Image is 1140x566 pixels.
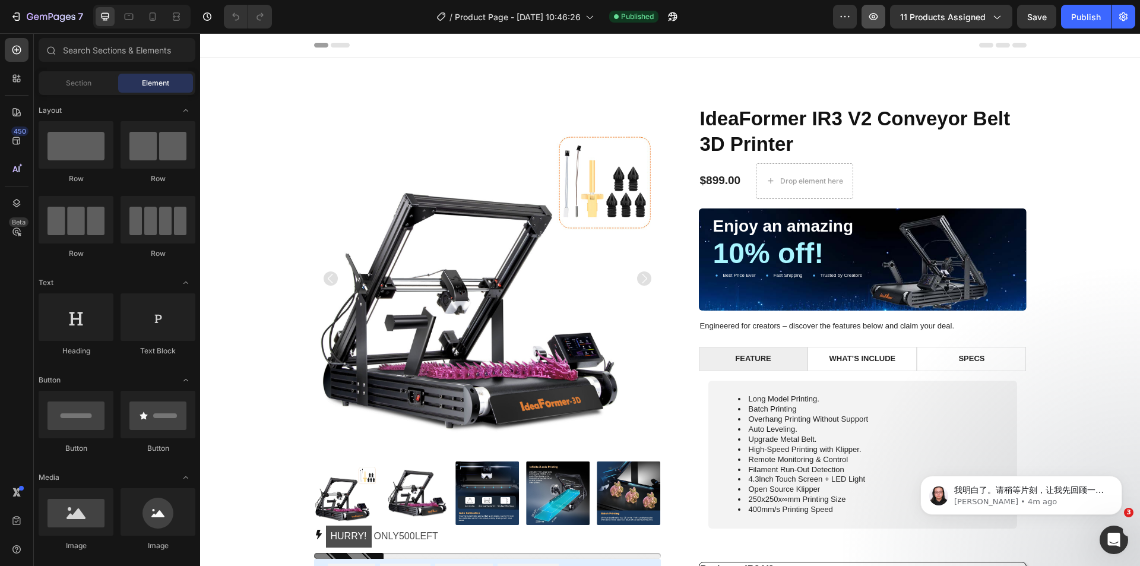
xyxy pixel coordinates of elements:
[538,472,811,482] li: 400mm/s Printing Speed
[449,11,452,23] span: /
[199,498,215,508] span: 500
[538,412,811,422] li: High-Speed Printing with Klipper.
[39,443,113,454] div: Button
[200,33,1140,566] iframe: Design area
[121,540,195,551] div: Image
[39,346,113,356] div: Heading
[538,391,811,401] li: Auto Leveling.
[499,72,826,125] h1: IdeaFormer IR3 V2 Conveyor Belt 3D Printer
[176,273,195,292] span: Toggle open
[39,540,113,551] div: Image
[39,105,62,116] span: Layout
[9,217,28,227] div: Beta
[142,78,169,88] span: Element
[538,371,811,381] li: Batch Printing
[126,492,238,515] p: ONLY LEFT
[455,11,581,23] span: Product Page - [DATE] 10:46:26
[39,375,61,385] span: Button
[499,139,542,156] div: $899.00
[620,239,662,246] p: Trusted by Creators
[176,101,195,120] span: Toggle open
[900,11,986,23] span: 11 products assigned
[580,143,643,153] div: Drop element here
[5,5,88,29] button: 7
[78,10,83,24] p: 7
[39,277,53,288] span: Text
[39,248,113,259] div: Row
[121,443,195,454] div: Button
[1100,526,1128,554] iframe: Intercom live chat
[121,173,195,184] div: Row
[629,321,696,331] p: WHAT’S INCLUDE
[621,11,654,22] span: Published
[39,38,195,62] input: Search Sections & Elements
[39,472,59,483] span: Media
[574,239,603,246] p: Fast Shipping
[224,5,272,29] div: Undo/Redo
[437,238,451,252] button: Carousel Next Arrow
[538,451,811,461] li: Open Source Klipper
[538,441,811,451] li: 4.3lnch Touch Screen + LED Light
[39,173,113,184] div: Row
[126,492,172,514] mark: HURRY!
[1124,508,1133,517] span: 3
[523,239,556,246] p: Best Price Ever
[121,248,195,259] div: Row
[1017,5,1056,29] button: Save
[513,184,812,203] p: Enjoy an amazing
[890,5,1012,29] button: 11 products assigned
[538,381,811,391] li: Overhang Printing Without Support
[538,401,811,412] li: Upgrade Metal Belt.
[758,321,784,331] p: SPECS
[1061,5,1111,29] button: Publish
[500,288,825,298] p: Engineered for creators – discover the features below and claim your deal.
[538,422,811,432] li: Remote Monitoring & Control
[902,451,1140,534] iframe: Intercom notifications message
[121,346,195,356] div: Text Block
[1071,11,1101,23] div: Publish
[499,529,575,544] legend: Package: IR3 V2
[538,361,811,371] li: Long Model Printing.
[176,468,195,487] span: Toggle open
[535,321,571,331] p: FEATURE
[66,78,91,88] span: Section
[1027,12,1047,22] span: Save
[538,432,811,442] li: Filament Run-Out Detection
[538,461,811,472] li: 250x250x∞mm Printing Size
[513,205,812,236] p: 10% off!
[11,127,28,136] div: 450
[176,371,195,390] span: Toggle open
